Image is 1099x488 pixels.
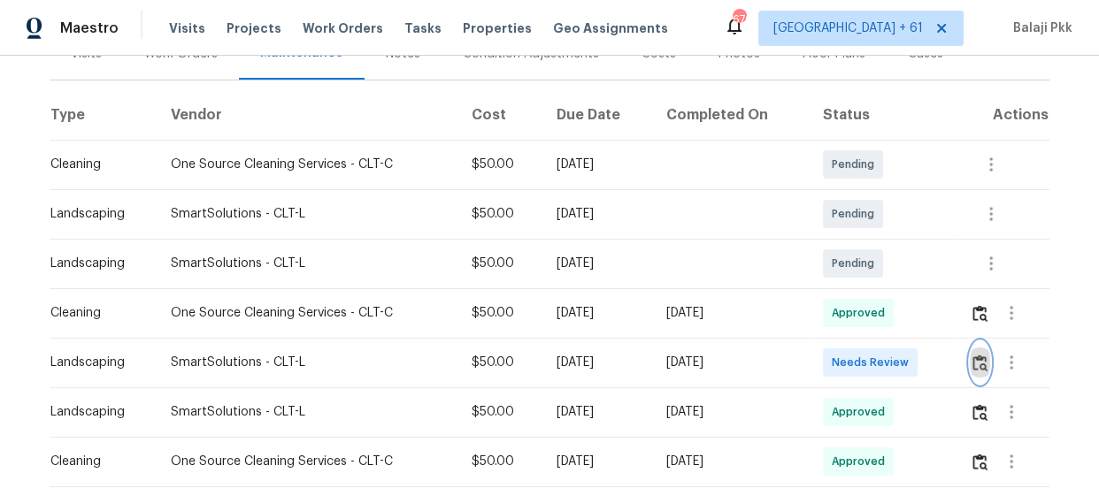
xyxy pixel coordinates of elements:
div: [DATE] [557,453,639,470]
button: Review Icon [970,391,990,433]
button: Review Icon [970,341,990,384]
span: Visits [169,19,205,37]
img: Review Icon [972,404,988,421]
div: $50.00 [472,354,528,371]
span: Work Orders [303,19,383,37]
div: SmartSolutions - CLT-L [171,403,442,421]
div: 676 [733,11,745,28]
div: SmartSolutions - CLT-L [171,205,442,223]
img: Review Icon [972,355,988,371]
div: Cleaning [50,453,142,470]
div: $50.00 [472,156,528,173]
div: [DATE] [557,156,639,173]
span: Maestro [60,19,119,37]
div: [DATE] [666,304,794,322]
div: [DATE] [666,453,794,470]
div: [DATE] [666,403,794,421]
th: Completed On [652,90,808,140]
div: Cleaning [50,156,142,173]
div: Cleaning [50,304,142,322]
span: Properties [463,19,532,37]
div: One Source Cleaning Services - CLT-C [171,156,442,173]
th: Type [50,90,157,140]
span: Tasks [404,22,442,34]
div: [DATE] [557,304,639,322]
th: Vendor [157,90,457,140]
div: SmartSolutions - CLT-L [171,255,442,272]
span: Pending [832,255,881,272]
div: Landscaping [50,205,142,223]
span: [GEOGRAPHIC_DATA] + 61 [773,19,923,37]
img: Review Icon [972,305,988,322]
span: Pending [832,205,881,223]
span: Projects [227,19,281,37]
div: [DATE] [557,403,639,421]
div: $50.00 [472,304,528,322]
span: Approved [832,403,892,421]
th: Due Date [542,90,653,140]
div: Landscaping [50,255,142,272]
div: [DATE] [557,354,639,371]
div: [DATE] [557,205,639,223]
th: Status [809,90,957,140]
span: Geo Assignments [553,19,668,37]
span: Approved [832,304,892,322]
div: [DATE] [557,255,639,272]
span: Needs Review [832,354,916,371]
div: One Source Cleaning Services - CLT-C [171,304,442,322]
img: Review Icon [972,454,988,470]
button: Review Icon [970,292,990,334]
th: Cost [457,90,542,140]
div: $50.00 [472,205,528,223]
div: $50.00 [472,403,528,421]
div: Landscaping [50,354,142,371]
div: One Source Cleaning Services - CLT-C [171,453,442,470]
button: Review Icon [970,440,990,483]
th: Actions [956,90,1049,140]
div: [DATE] [666,354,794,371]
span: Balaji Pkk [1006,19,1072,37]
span: Approved [832,453,892,470]
div: SmartSolutions - CLT-L [171,354,442,371]
div: $50.00 [472,255,528,272]
div: Landscaping [50,403,142,421]
span: Pending [832,156,881,173]
div: $50.00 [472,453,528,470]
